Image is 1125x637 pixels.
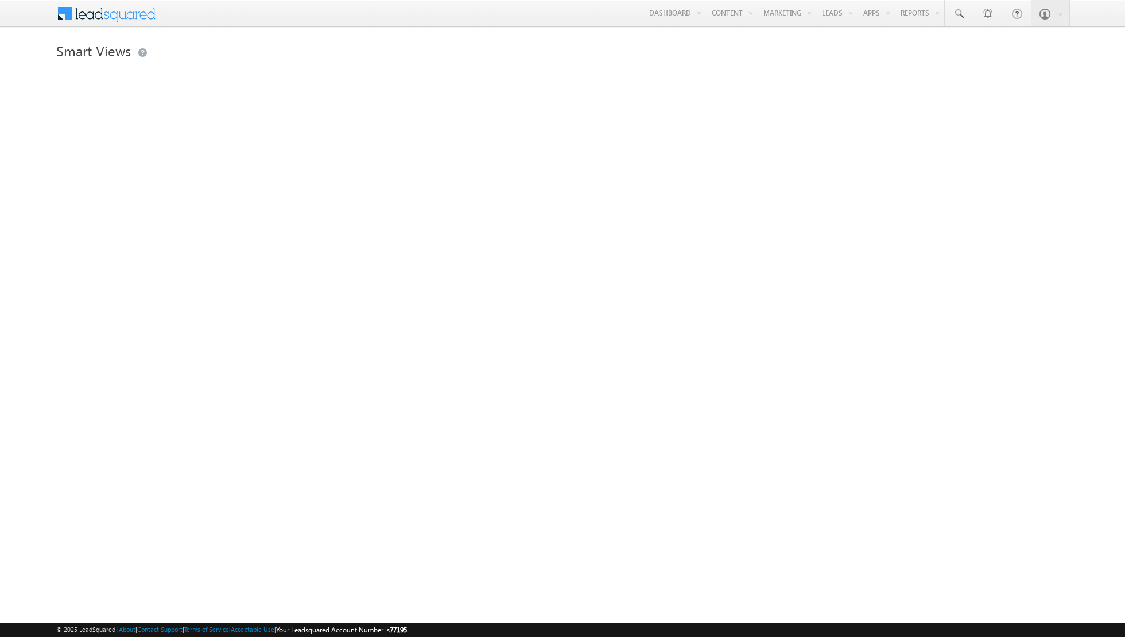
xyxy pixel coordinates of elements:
[137,626,183,633] a: Contact Support
[231,626,274,633] a: Acceptable Use
[276,626,407,634] span: Your Leadsquared Account Number is
[390,626,407,634] span: 77195
[119,626,135,633] a: About
[184,626,229,633] a: Terms of Service
[56,41,131,60] span: Smart Views
[56,624,407,635] span: © 2025 LeadSquared | | | | |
